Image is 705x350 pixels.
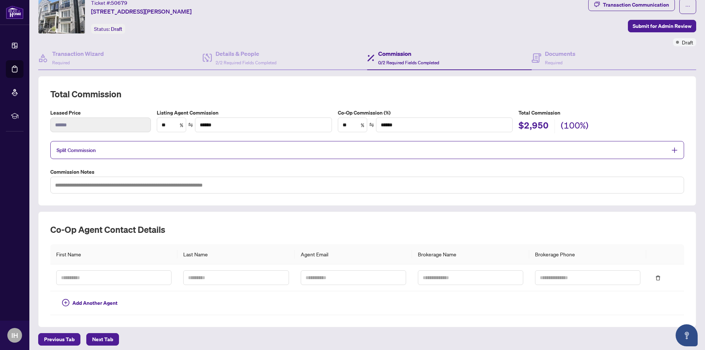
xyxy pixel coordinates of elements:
[676,324,698,346] button: Open asap
[52,60,70,65] span: Required
[378,49,439,58] h4: Commission
[56,297,123,309] button: Add Another Agent
[11,330,18,340] span: IH
[529,244,646,264] th: Brokerage Phone
[518,119,549,133] h2: $2,950
[52,49,104,58] h4: Transaction Wizard
[378,60,439,65] span: 0/2 Required Fields Completed
[38,333,80,346] button: Previous Tab
[216,49,276,58] h4: Details & People
[91,24,125,34] div: Status:
[671,147,678,154] span: plus
[295,244,412,264] th: Agent Email
[682,38,693,46] span: Draft
[50,141,684,159] div: Split Commission
[6,6,23,19] img: logo
[50,109,151,117] label: Leased Price
[188,122,193,127] span: swap
[62,299,69,306] span: plus-circle
[157,109,332,117] label: Listing Agent Commission
[50,244,177,264] th: First Name
[628,20,696,32] button: Submit for Admin Review
[72,299,117,307] span: Add Another Agent
[412,244,529,264] th: Brokerage Name
[44,333,75,345] span: Previous Tab
[50,88,684,100] h2: Total Commission
[57,147,96,154] span: Split Commission
[633,20,691,32] span: Submit for Admin Review
[216,60,276,65] span: 2/2 Required Fields Completed
[545,49,575,58] h4: Documents
[369,122,374,127] span: swap
[50,224,684,235] h2: Co-op Agent Contact Details
[92,333,113,345] span: Next Tab
[518,109,684,117] h5: Total Commission
[545,60,563,65] span: Required
[561,119,589,133] h2: (100%)
[685,4,690,9] span: ellipsis
[177,244,294,264] th: Last Name
[338,109,513,117] label: Co-Op Commission (%)
[91,7,192,16] span: [STREET_ADDRESS][PERSON_NAME]
[111,26,122,32] span: Draft
[50,168,684,176] label: Commission Notes
[86,333,119,346] button: Next Tab
[655,275,661,281] span: delete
